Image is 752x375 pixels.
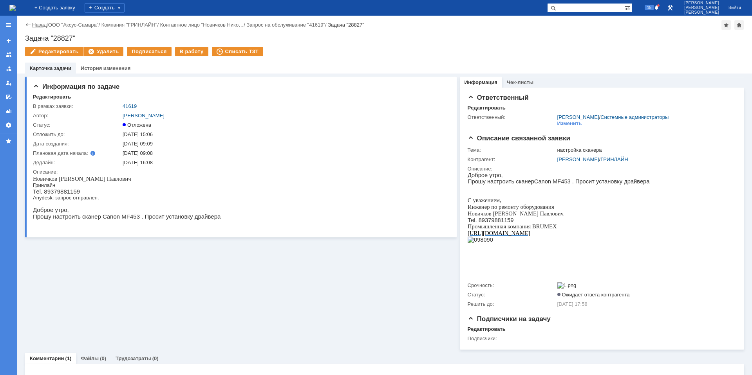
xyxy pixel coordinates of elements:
[557,120,582,127] div: Изменить
[23,32,29,38] span: по
[33,113,121,119] div: Автор:
[33,150,112,156] div: Плановая дата начала:
[33,94,71,100] div: Редактировать
[81,355,99,361] a: Файлы
[557,156,732,163] div: /
[2,77,15,89] a: Мои заявки
[25,34,744,42] div: Задача "28827"
[5,25,32,31] span: уважением
[74,0,98,7] span: Павлович
[328,22,364,28] div: Задача "28827"
[246,22,328,28] div: /
[557,292,630,298] span: Ожидает ответа контрагента
[468,326,506,332] div: Редактировать
[6,45,7,51] span: l
[32,25,34,31] span: ,
[123,131,445,138] div: [DATE] 15:06
[468,166,734,172] div: Описание:
[468,336,556,342] div: Подписчики:
[33,160,121,166] div: Дедлайн:
[101,22,160,28] div: /
[468,292,556,298] div: Статус:
[32,22,47,28] a: Назад
[30,355,64,361] a: Комментарии
[33,103,121,109] div: В рамках заявки:
[557,282,577,289] img: 1.png
[665,3,675,13] a: Перейти в интерфейс администратора
[721,20,731,30] div: Добавить в избранное
[246,22,325,28] a: Запрос на обслуживание "41619"
[123,150,445,156] div: [DATE] 09:08
[81,65,130,71] a: История изменения
[123,122,151,128] span: Отложена
[468,114,556,120] div: Ответственный:
[9,5,16,11] img: logo
[8,45,46,51] span: . 89379881159
[557,156,599,162] a: [PERSON_NAME]
[468,156,556,163] div: Контрагент:
[2,119,15,131] a: Настройки
[123,113,164,118] a: [PERSON_NAME]
[468,105,506,111] div: Редактировать
[85,6,93,13] span: MF
[160,22,247,28] div: /
[160,22,244,28] a: Контактное лицо "Новичков Нико…
[2,34,15,47] a: Создать заявку
[30,65,71,71] a: Карточка задачи
[101,22,157,28] a: Компания "ГРИНЛАЙН"
[465,79,497,85] a: Информация
[557,114,599,120] a: [PERSON_NAME]
[468,135,570,142] span: Описание связанной заявки
[600,114,669,120] a: Системные администраторы
[684,10,719,15] span: [PERSON_NAME]
[67,6,83,13] span: Canon
[2,105,15,117] a: Отчеты
[468,282,556,289] div: Срочность:
[468,94,529,101] span: Ответственный
[26,0,72,7] span: [PERSON_NAME]
[624,4,632,11] span: Расширенный поиск
[734,20,744,30] div: Сделать домашней страницей
[25,38,70,45] span: [PERSON_NAME]
[33,131,121,138] div: Отложить до:
[123,160,445,166] div: [DATE] 16:08
[468,315,551,323] span: Подписчики на задачу
[684,1,719,5] span: [PERSON_NAME]
[72,38,96,45] span: Павлович
[48,22,99,28] a: ООО "Аксус-Самара"
[557,301,587,307] span: [DATE] 17:58
[468,301,556,307] div: Решить до:
[33,83,119,90] span: Информация по задаче
[2,63,15,75] a: Заявки в моей ответственности
[645,5,654,10] span: 15
[100,355,106,361] div: (0)
[33,122,121,128] div: Статус:
[123,141,445,147] div: [DATE] 09:09
[48,22,101,28] div: /
[468,147,556,153] div: Тема:
[152,355,159,361] div: (0)
[33,169,446,175] div: Описание:
[684,5,719,10] span: [PERSON_NAME]
[31,32,51,38] span: ремонту
[116,355,151,361] a: Трудозатраты
[85,3,125,13] div: Создать
[507,79,533,85] a: Чек-листы
[2,91,15,103] a: Мои согласования
[53,32,87,38] span: оборудования
[47,22,48,27] div: |
[33,141,121,147] div: Дата создания:
[557,147,732,153] div: настройка сканера
[557,114,669,120] div: /
[2,48,15,61] a: Заявки на командах
[123,103,137,109] a: 41619
[65,355,72,361] div: (1)
[600,156,628,162] a: ГРИНЛАЙН
[9,5,16,11] a: Перейти на домашнюю страницу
